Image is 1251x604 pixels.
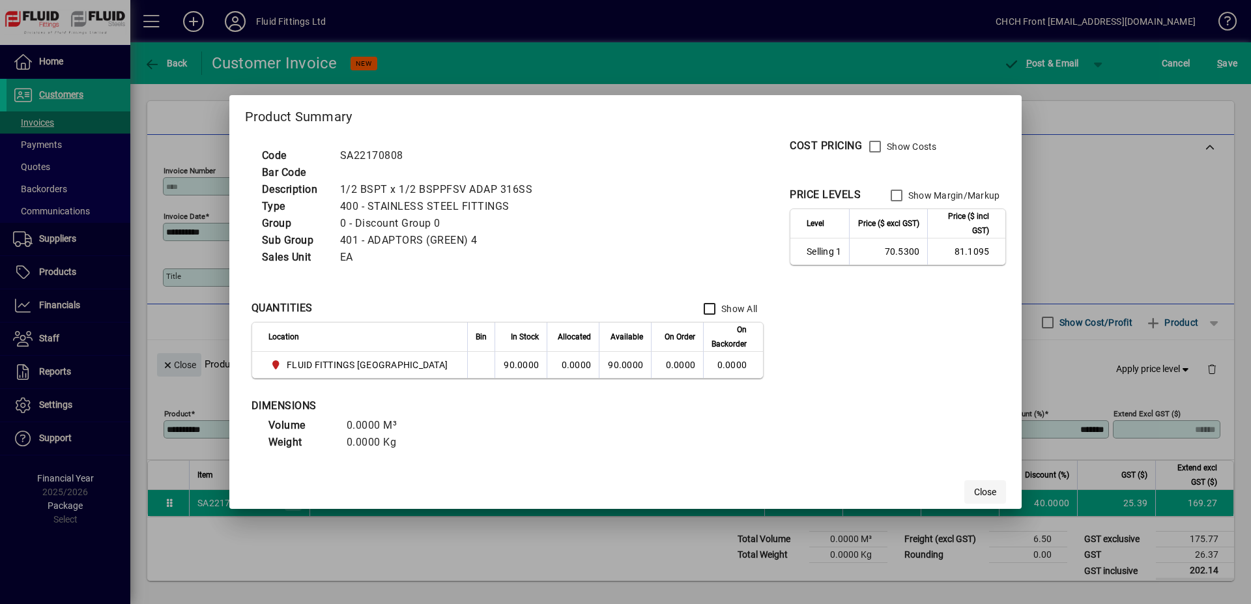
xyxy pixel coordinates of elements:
td: Sales Unit [255,249,334,266]
td: 401 - ADAPTORS (GREEN) 4 [334,232,549,249]
span: FLUID FITTINGS [GEOGRAPHIC_DATA] [287,358,448,371]
td: Volume [262,417,340,434]
span: On Order [665,330,695,344]
td: Group [255,215,334,232]
span: Level [807,216,824,231]
td: 90.0000 [495,352,547,378]
label: Show Margin/Markup [906,189,1000,202]
h2: Product Summary [229,95,1022,133]
td: Bar Code [255,164,334,181]
td: SA22170808 [334,147,549,164]
span: 0.0000 [666,360,696,370]
span: Allocated [558,330,591,344]
td: Type [255,198,334,215]
div: QUANTITIES [252,300,313,316]
td: 400 - STAINLESS STEEL FITTINGS [334,198,549,215]
td: Code [255,147,334,164]
td: 0 - Discount Group 0 [334,215,549,232]
td: 90.0000 [599,352,651,378]
td: 0.0000 [703,352,763,378]
td: Sub Group [255,232,334,249]
label: Show All [719,302,757,315]
span: On Backorder [712,323,747,351]
span: Price ($ incl GST) [936,209,989,238]
button: Close [964,480,1006,504]
td: 70.5300 [849,238,927,265]
td: Description [255,181,334,198]
span: Available [611,330,643,344]
span: In Stock [511,330,539,344]
div: COST PRICING [790,138,862,154]
span: FLUID FITTINGS CHRISTCHURCH [268,357,453,373]
span: Selling 1 [807,245,841,258]
span: Price ($ excl GST) [858,216,919,231]
td: 1/2 BSPT x 1/2 BSPPFSV ADAP 316SS [334,181,549,198]
label: Show Costs [884,140,937,153]
td: 0.0000 M³ [340,417,418,434]
span: Bin [476,330,487,344]
td: 81.1095 [927,238,1005,265]
td: 0.0000 [547,352,599,378]
span: Location [268,330,299,344]
div: DIMENSIONS [252,398,577,414]
td: 0.0000 Kg [340,434,418,451]
span: Close [974,485,996,499]
td: Weight [262,434,340,451]
td: EA [334,249,549,266]
div: PRICE LEVELS [790,187,861,203]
